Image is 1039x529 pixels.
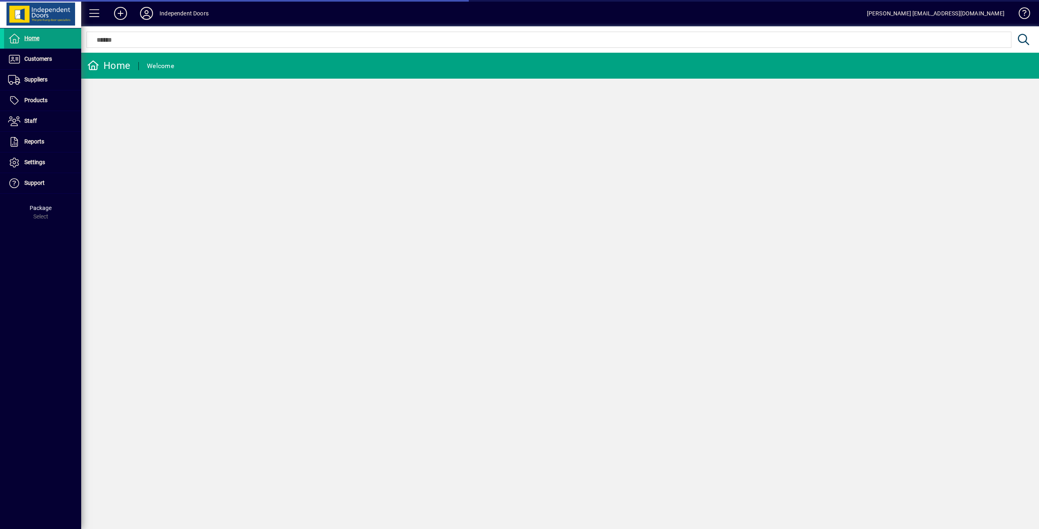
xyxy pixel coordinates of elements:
[24,97,47,103] span: Products
[4,152,81,173] a: Settings
[24,118,37,124] span: Staff
[24,56,52,62] span: Customers
[24,138,44,145] span: Reports
[4,173,81,193] a: Support
[4,49,81,69] a: Customers
[24,159,45,165] span: Settings
[160,7,209,20] div: Independent Doors
[4,70,81,90] a: Suppliers
[24,180,45,186] span: Support
[4,132,81,152] a: Reports
[30,205,52,211] span: Package
[4,90,81,111] a: Products
[134,6,160,21] button: Profile
[867,7,1005,20] div: [PERSON_NAME] [EMAIL_ADDRESS][DOMAIN_NAME]
[87,59,130,72] div: Home
[108,6,134,21] button: Add
[1013,2,1029,28] a: Knowledge Base
[4,111,81,131] a: Staff
[24,76,47,83] span: Suppliers
[147,60,174,73] div: Welcome
[24,35,39,41] span: Home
